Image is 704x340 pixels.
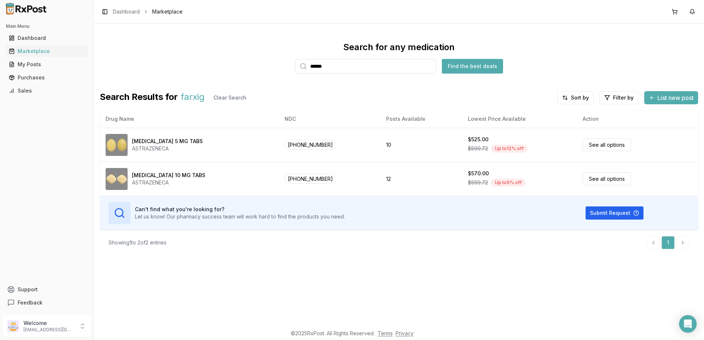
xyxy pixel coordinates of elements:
[557,91,594,104] button: Sort by
[661,236,675,249] a: 1
[3,283,91,296] button: Support
[491,145,528,153] div: Up to 12 % off
[3,59,91,70] button: My Posts
[583,172,631,185] a: See all options
[132,145,203,152] div: ASTRAZENECA
[9,74,85,81] div: Purchases
[132,172,205,179] div: [MEDICAL_DATA] 10 MG TABS
[380,128,462,162] td: 10
[181,91,205,104] span: farxig
[3,85,91,97] button: Sales
[6,58,88,71] a: My Posts
[18,299,43,306] span: Feedback
[9,48,85,55] div: Marketplace
[647,236,689,249] nav: pagination
[3,45,91,57] button: Marketplace
[9,87,85,94] div: Sales
[6,45,88,58] a: Marketplace
[3,296,91,309] button: Feedback
[3,3,50,15] img: RxPost Logo
[583,138,631,151] a: See all options
[468,170,489,177] div: $570.00
[571,94,589,101] span: Sort by
[343,41,455,53] div: Search for any medication
[135,206,345,213] h3: Can't find what you're looking for?
[657,93,694,102] span: List new post
[577,110,698,128] th: Action
[9,34,85,42] div: Dashboard
[6,23,88,29] h2: Main Menu
[3,72,91,83] button: Purchases
[9,61,85,68] div: My Posts
[378,330,393,336] a: Terms
[113,8,140,15] a: Dashboard
[3,32,91,44] button: Dashboard
[113,8,183,15] nav: breadcrumb
[380,162,462,196] td: 12
[613,94,634,101] span: Filter by
[23,327,74,333] p: [EMAIL_ADDRESS][DOMAIN_NAME]
[285,140,336,150] span: [PHONE_NUMBER]
[6,84,88,97] a: Sales
[468,145,488,152] span: $599.72
[679,315,697,333] div: Open Intercom Messenger
[132,138,203,145] div: [MEDICAL_DATA] 5 MG TABS
[6,31,88,45] a: Dashboard
[100,110,279,128] th: Drug Name
[599,91,638,104] button: Filter by
[396,330,414,336] a: Privacy
[380,110,462,128] th: Posts Available
[442,59,503,74] button: Find the best deals
[152,8,183,15] span: Marketplace
[132,179,205,186] div: ASTRAZENECA
[468,136,488,143] div: $525.00
[23,320,74,327] p: Welcome
[644,95,698,102] a: List new post
[644,91,698,104] button: List new post
[100,91,178,104] span: Search Results for
[586,206,643,220] button: Submit Request
[491,179,526,187] div: Up to 5 % off
[285,174,336,184] span: [PHONE_NUMBER]
[6,71,88,84] a: Purchases
[462,110,577,128] th: Lowest Price Available
[7,320,19,332] img: User avatar
[109,239,166,246] div: Showing 1 to 2 of 2 entries
[208,91,252,104] button: Clear Search
[106,134,128,156] img: Farxiga 5 MG TABS
[135,213,345,220] p: Let us know! Our pharmacy success team will work hard to find the products you need.
[468,179,488,186] span: $599.72
[106,168,128,190] img: Farxiga 10 MG TABS
[279,110,381,128] th: NDC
